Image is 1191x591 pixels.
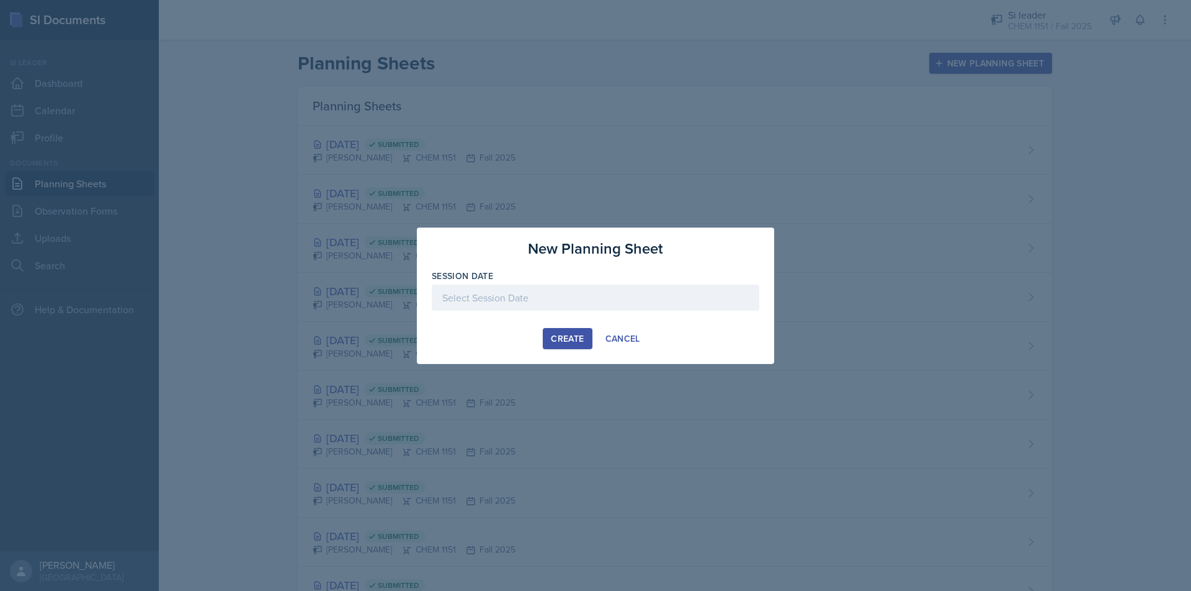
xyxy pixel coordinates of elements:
label: Session Date [432,270,493,282]
h3: New Planning Sheet [528,238,663,260]
button: Create [543,328,592,349]
div: Create [551,334,584,344]
div: Cancel [605,334,640,344]
button: Cancel [597,328,648,349]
